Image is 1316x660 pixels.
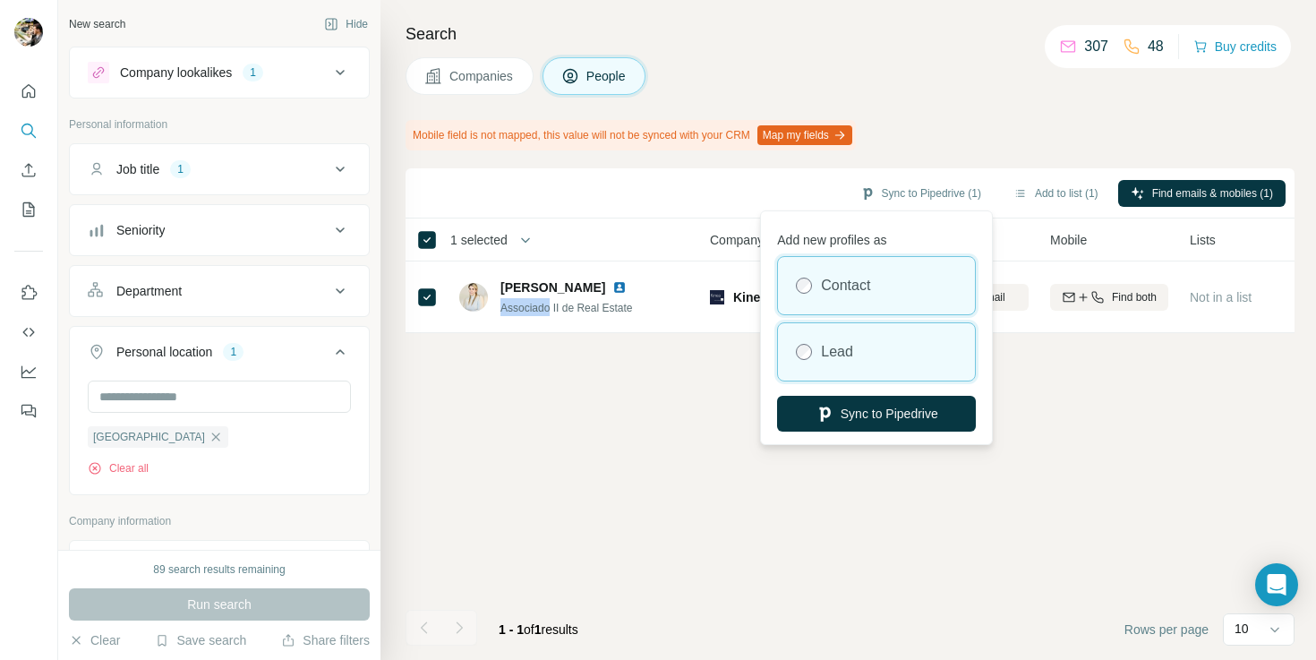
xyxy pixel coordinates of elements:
[848,180,994,207] button: Sync to Pipedrive (1)
[116,221,165,239] div: Seniority
[223,344,244,360] div: 1
[1255,563,1298,606] div: Open Intercom Messenger
[14,75,43,107] button: Quick start
[116,343,212,361] div: Personal location
[14,18,43,47] img: Avatar
[69,631,120,649] button: Clear
[70,209,369,252] button: Seniority
[449,67,515,85] span: Companies
[14,154,43,186] button: Enrich CSV
[1050,231,1087,249] span: Mobile
[1084,36,1108,57] p: 307
[155,631,246,649] button: Save search
[1124,621,1209,639] span: Rows per page
[153,561,285,578] div: 89 search results remaining
[1152,185,1273,201] span: Find emails & mobiles (1)
[69,116,370,133] p: Personal information
[499,622,524,637] span: 1 - 1
[88,460,149,476] button: Clear all
[281,631,370,649] button: Share filters
[1112,289,1157,305] span: Find both
[170,161,191,177] div: 1
[70,544,369,587] button: Company
[1193,34,1277,59] button: Buy credits
[1050,284,1168,311] button: Find both
[14,316,43,348] button: Use Surfe API
[70,148,369,191] button: Job title1
[777,396,976,432] button: Sync to Pipedrive
[1001,180,1111,207] button: Add to list (1)
[821,275,870,296] label: Contact
[821,341,853,363] label: Lead
[777,224,976,249] p: Add new profiles as
[120,64,232,81] div: Company lookalikes
[586,67,628,85] span: People
[69,16,125,32] div: New search
[450,231,508,249] span: 1 selected
[14,193,43,226] button: My lists
[406,120,856,150] div: Mobile field is not mapped, this value will not be synced with your CRM
[1190,231,1216,249] span: Lists
[70,51,369,94] button: Company lookalikes1
[499,622,578,637] span: results
[14,277,43,309] button: Use Surfe on LinkedIn
[459,283,488,312] img: Avatar
[70,330,369,381] button: Personal location1
[1190,290,1252,304] span: Not in a list
[1148,36,1164,57] p: 48
[757,125,852,145] button: Map my fields
[14,115,43,147] button: Search
[524,622,534,637] span: of
[93,429,205,445] span: [GEOGRAPHIC_DATA]
[612,280,627,295] img: LinkedIn logo
[69,513,370,529] p: Company information
[312,11,380,38] button: Hide
[70,270,369,313] button: Department
[733,288,823,306] span: Kinea Investimentos
[116,160,159,178] div: Job title
[500,279,605,296] span: [PERSON_NAME]
[1118,180,1286,207] button: Find emails & mobiles (1)
[1235,620,1249,638] p: 10
[243,64,263,81] div: 1
[710,290,724,304] img: Logo of Kinea Investimentos
[710,231,764,249] span: Company
[14,395,43,427] button: Feedback
[500,302,632,314] span: Associado II de Real Estate
[534,622,542,637] span: 1
[406,21,1295,47] h4: Search
[116,282,182,300] div: Department
[14,356,43,388] button: Dashboard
